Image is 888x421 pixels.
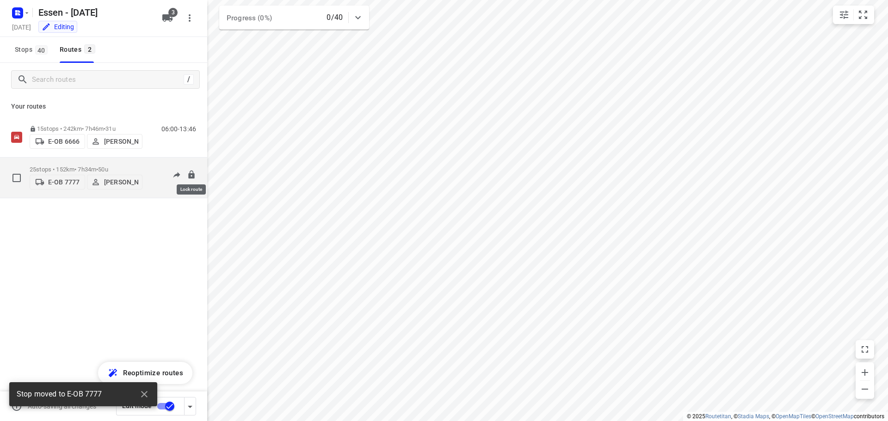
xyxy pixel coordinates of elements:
button: Reoptimize routes [98,362,192,384]
div: Driver app settings [185,400,196,412]
span: 3 [168,8,178,17]
button: Fit zoom [854,6,872,24]
span: Reoptimize routes [123,367,183,379]
button: 3 [158,9,177,27]
span: 2 [84,44,95,54]
button: E-OB 6666 [30,134,85,149]
span: • [96,166,98,173]
h5: Project date [8,22,35,32]
div: You are currently in edit mode. [42,22,74,31]
p: Your routes [11,102,196,111]
button: Map settings [835,6,853,24]
p: 15 stops • 242km • 7h46m [30,125,142,132]
a: OpenMapTiles [776,413,811,420]
a: OpenStreetMap [815,413,854,420]
button: Send to driver [167,166,186,184]
p: 06:00-13:46 [161,125,196,133]
span: 50u [98,166,108,173]
div: Progress (0%)0/40 [219,6,369,30]
p: E-OB 6666 [48,138,80,145]
div: Routes [60,44,98,55]
p: 0/40 [327,12,343,23]
li: © 2025 , © , © © contributors [687,413,884,420]
span: • [104,125,105,132]
span: Progress (0%) [227,14,272,22]
span: Stop moved to E-OB 7777 [17,389,102,400]
span: Select [7,169,26,187]
span: Stops [15,44,50,55]
span: 31u [105,125,115,132]
p: [PERSON_NAME] [104,178,138,186]
div: small contained button group [833,6,874,24]
span: 40 [35,45,48,55]
p: [PERSON_NAME] [104,138,138,145]
a: Routetitan [705,413,731,420]
button: [PERSON_NAME] [87,175,142,189]
input: Search routes [32,73,184,87]
div: / [184,74,194,85]
a: Stadia Maps [738,413,769,420]
button: E-OB 7777 [30,175,85,189]
p: 25 stops • 152km • 7h34m [30,166,142,173]
button: [PERSON_NAME] [87,134,142,149]
button: More [180,9,199,27]
h5: Rename [35,5,154,20]
p: E-OB 7777 [48,178,80,186]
